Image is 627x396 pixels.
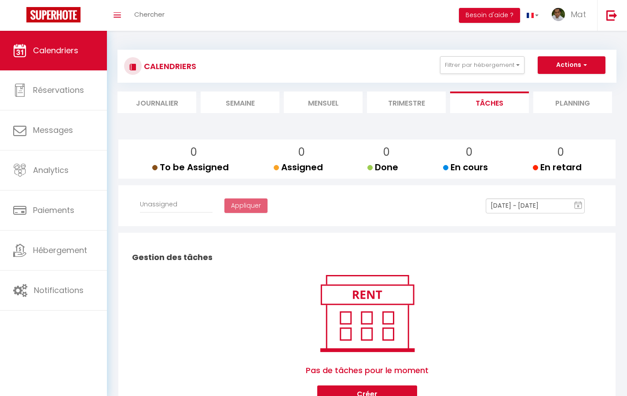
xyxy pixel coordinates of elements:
[374,144,398,161] p: 0
[159,144,229,161] p: 0
[459,8,520,23] button: Besoin d'aide ?
[540,144,582,161] p: 0
[571,9,586,20] span: Mat
[533,161,582,173] span: En retard
[443,161,488,173] span: En cours
[577,204,579,208] text: 8
[538,56,605,74] button: Actions
[450,144,488,161] p: 0
[486,198,585,213] input: Select Date Range
[201,92,279,113] li: Semaine
[284,92,363,113] li: Mensuel
[33,45,78,56] span: Calendriers
[33,245,87,256] span: Hébergement
[606,10,617,21] img: logout
[552,8,565,21] img: ...
[152,161,229,173] span: To be Assigned
[306,356,429,385] span: Pas de tâches pour le moment
[450,92,529,113] li: Tâches
[142,56,196,76] h3: CALENDRIERS
[367,161,398,173] span: Done
[33,205,74,216] span: Paiements
[130,244,604,271] h2: Gestion des tâches
[117,92,196,113] li: Journalier
[34,285,84,296] span: Notifications
[440,56,524,74] button: Filtrer par hébergement
[33,125,73,136] span: Messages
[533,92,612,113] li: Planning
[274,161,323,173] span: Assigned
[311,271,423,356] img: rent.png
[33,84,84,95] span: Réservations
[26,7,81,22] img: Super Booking
[33,165,69,176] span: Analytics
[224,198,268,213] button: Appliquer
[281,144,323,161] p: 0
[367,92,446,113] li: Trimestre
[7,4,33,30] button: Ouvrir le widget de chat LiveChat
[134,10,165,19] span: Chercher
